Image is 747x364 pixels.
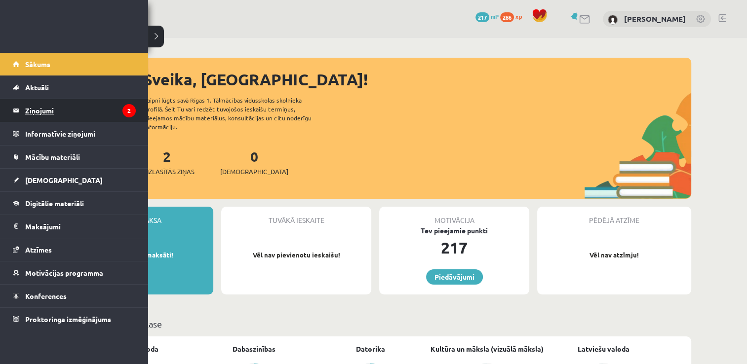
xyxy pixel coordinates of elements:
div: 217 [379,236,529,259]
a: 217 mP [475,12,499,20]
a: 0[DEMOGRAPHIC_DATA] [220,147,288,177]
span: [DEMOGRAPHIC_DATA] [25,176,103,184]
span: Sākums [25,60,50,69]
span: Proktoringa izmēģinājums [25,315,111,324]
legend: Maksājumi [25,215,136,238]
legend: Ziņojumi [25,99,136,122]
a: Atzīmes [13,238,136,261]
div: Tuvākā ieskaite [221,207,371,225]
a: Mācību materiāli [13,146,136,168]
span: Digitālie materiāli [25,199,84,208]
span: Konferences [25,291,67,300]
a: [PERSON_NAME] [624,14,686,24]
div: Laipni lūgts savā Rīgas 1. Tālmācības vidusskolas skolnieka profilā. Šeit Tu vari redzēt tuvojošo... [144,96,329,131]
div: Pēdējā atzīme [537,207,691,225]
span: Mācību materiāli [25,152,80,161]
span: Neizlasītās ziņas [139,167,195,177]
a: Digitālie materiāli [13,192,136,215]
span: Motivācijas programma [25,268,103,277]
a: Motivācijas programma [13,261,136,284]
a: Piedāvājumi [426,269,483,285]
a: Aktuāli [13,76,136,99]
a: Sākums [13,53,136,75]
a: Rīgas 1. Tālmācības vidusskola [11,17,90,42]
a: 2Neizlasītās ziņas [139,147,195,177]
span: Atzīmes [25,245,52,254]
img: Melānija Nemane [608,15,618,25]
span: 286 [500,12,514,22]
p: Vēl nav pievienotu ieskaišu! [226,250,366,260]
legend: Informatīvie ziņojumi [25,122,136,145]
a: Latviešu valoda [578,344,629,354]
a: Konferences [13,285,136,307]
div: Tev pieejamie punkti [379,225,529,236]
a: [DEMOGRAPHIC_DATA] [13,169,136,191]
span: xp [515,12,522,20]
span: [DEMOGRAPHIC_DATA] [220,167,288,177]
a: Dabaszinības [233,344,275,354]
a: Maksājumi [13,215,136,238]
span: mP [491,12,499,20]
a: Ziņojumi2 [13,99,136,122]
p: Mācību plāns 10.b2 klase [63,317,687,330]
a: Proktoringa izmēģinājums [13,308,136,330]
span: 217 [475,12,489,22]
span: Aktuāli [25,83,49,92]
i: 2 [122,104,136,117]
a: 286 xp [500,12,527,20]
a: Datorika [356,344,385,354]
div: Motivācija [379,207,529,225]
p: Vēl nav atzīmju! [542,250,686,260]
div: Sveika, [GEOGRAPHIC_DATA]! [143,68,691,91]
a: Informatīvie ziņojumi [13,122,136,145]
a: Kultūra un māksla (vizuālā māksla) [431,344,544,354]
